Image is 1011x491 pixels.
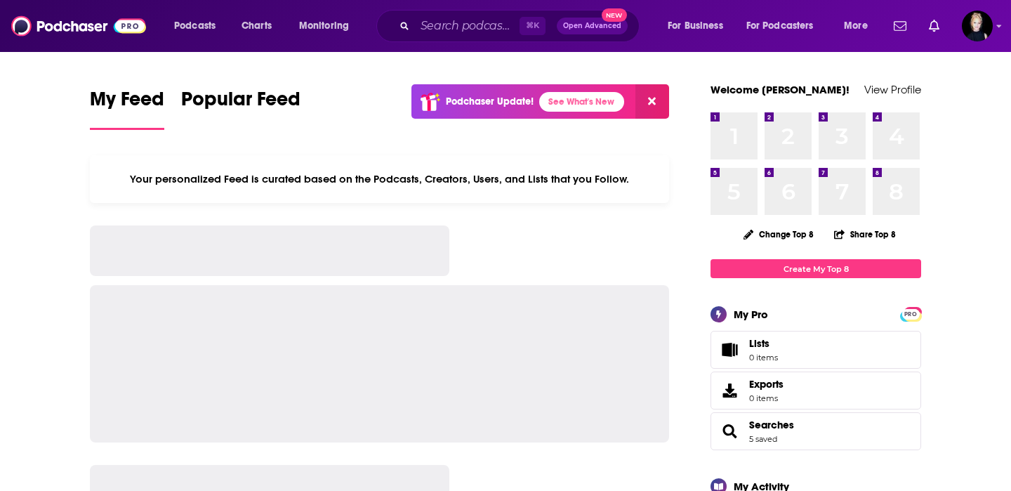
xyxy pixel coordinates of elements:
[923,14,945,38] a: Show notifications dropdown
[668,16,723,36] span: For Business
[864,83,921,96] a: View Profile
[520,17,546,35] span: ⌘ K
[749,337,778,350] span: Lists
[90,87,164,119] span: My Feed
[11,13,146,39] img: Podchaser - Follow, Share and Rate Podcasts
[715,421,744,441] a: Searches
[888,14,912,38] a: Show notifications dropdown
[749,337,769,350] span: Lists
[602,8,627,22] span: New
[734,308,768,321] div: My Pro
[446,96,534,107] p: Podchaser Update!
[962,11,993,41] button: Show profile menu
[834,15,885,37] button: open menu
[749,378,784,391] span: Exports
[181,87,300,119] span: Popular Feed
[539,92,624,112] a: See What's New
[962,11,993,41] img: User Profile
[902,309,919,320] span: PRO
[902,308,919,319] a: PRO
[557,18,628,34] button: Open AdvancedNew
[746,16,814,36] span: For Podcasters
[90,155,669,203] div: Your personalized Feed is curated based on the Podcasts, Creators, Users, and Lists that you Follow.
[833,221,897,248] button: Share Top 8
[711,331,921,369] a: Lists
[749,353,778,362] span: 0 items
[415,15,520,37] input: Search podcasts, credits, & more...
[164,15,234,37] button: open menu
[658,15,741,37] button: open menu
[737,15,834,37] button: open menu
[181,87,300,130] a: Popular Feed
[711,259,921,278] a: Create My Top 8
[390,10,653,42] div: Search podcasts, credits, & more...
[563,22,621,30] span: Open Advanced
[242,16,272,36] span: Charts
[90,87,164,130] a: My Feed
[711,83,850,96] a: Welcome [PERSON_NAME]!
[232,15,280,37] a: Charts
[749,434,777,444] a: 5 saved
[962,11,993,41] span: Logged in as Passell
[749,419,794,431] a: Searches
[735,225,822,243] button: Change Top 8
[749,393,784,403] span: 0 items
[174,16,216,36] span: Podcasts
[711,412,921,450] span: Searches
[711,372,921,410] a: Exports
[299,16,349,36] span: Monitoring
[715,340,744,360] span: Lists
[289,15,367,37] button: open menu
[844,16,868,36] span: More
[715,381,744,400] span: Exports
